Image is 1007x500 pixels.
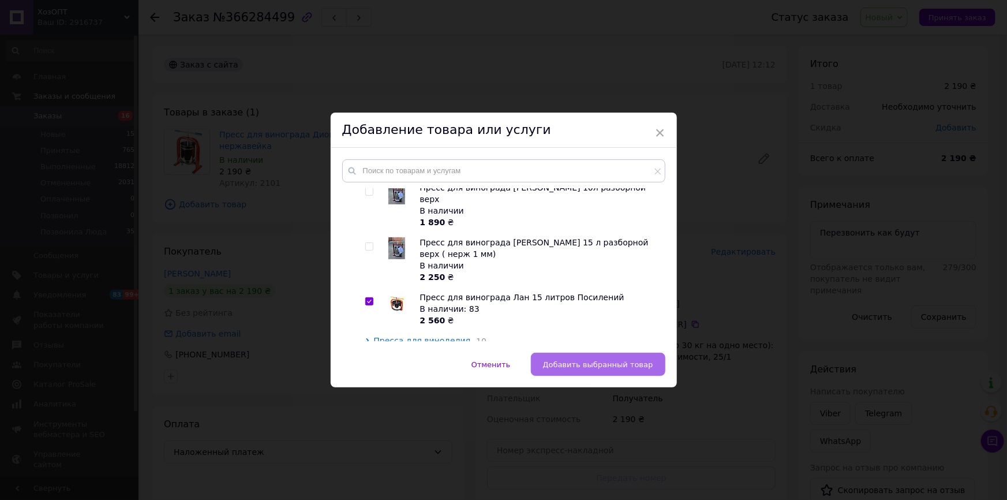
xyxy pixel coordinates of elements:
img: Пресс для винограда Вилен 15 л разборной верх ( нерж 1 мм) [388,237,405,259]
button: Добавить выбранный товар [531,353,665,376]
div: Добавление товара или услуги [331,113,677,148]
div: В наличии [420,205,659,217]
span: Добавить выбранный товар [543,360,653,369]
span: × [655,123,665,143]
span: Пресс для винограда [PERSON_NAME] 15 л разборной верх ( нерж 1 мм) [420,238,649,259]
img: Пресс для винограда Лан 15 литров Посилений [390,292,405,314]
b: 2 250 [420,273,446,282]
span: Пресс для винограда Лан 15 литров Посилений [420,293,624,302]
div: В наличии: 83 [420,303,659,315]
button: Отменить [459,353,523,376]
span: 10 [470,337,486,346]
input: Поиск по товарам и услугам [342,159,665,182]
b: 1 890 [420,218,446,227]
div: В наличии [420,260,659,271]
img: Пресс для винограда Вилен 10л разборной верх [388,182,405,204]
span: Отменить [471,360,511,369]
div: ₴ [420,315,659,326]
div: ₴ [420,217,659,228]
span: Пресса для виноделия [374,336,471,345]
div: ₴ [420,271,659,283]
b: 2 560 [420,316,446,325]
